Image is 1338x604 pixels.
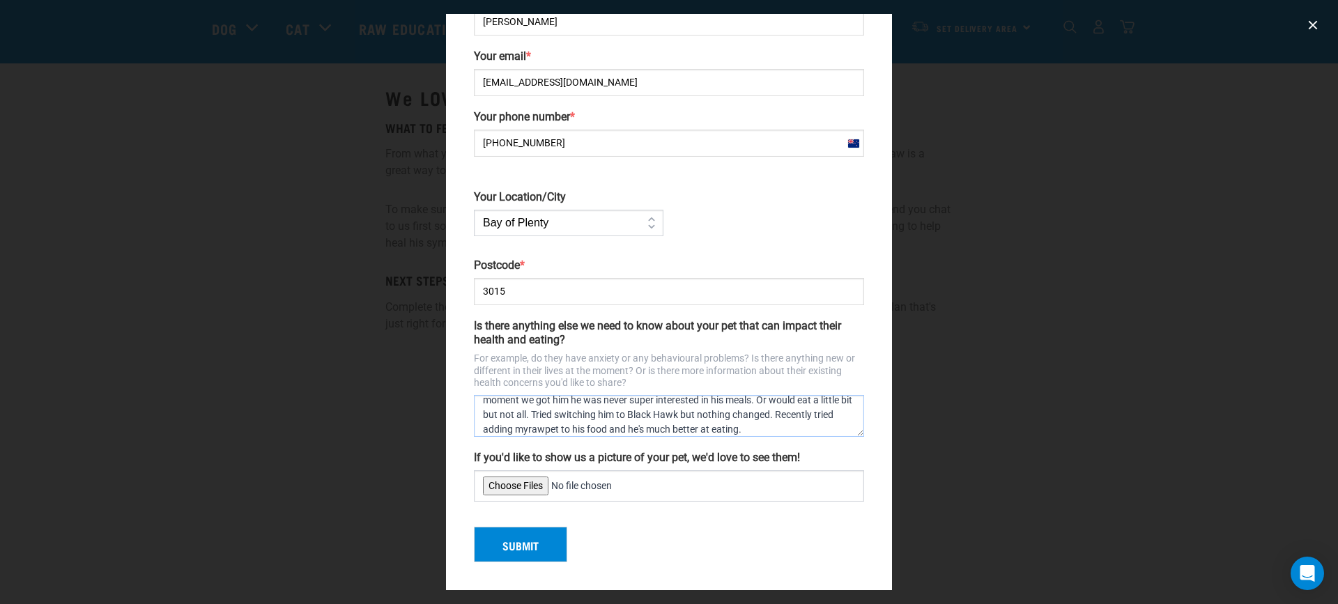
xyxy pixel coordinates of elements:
[474,258,864,272] label: Postcode
[474,49,864,63] label: Your email
[474,527,567,563] button: Submit
[474,110,864,124] label: Your phone number
[474,451,864,465] label: If you'd like to show us a picture of your pet, we'd love to see them!
[1291,557,1324,590] div: Open Intercom Messenger
[474,319,864,347] label: Is there anything else we need to know about your pet that can impact their health and eating?
[843,130,863,156] div: New Zealand: +64
[474,190,663,204] label: Your Location/City
[474,353,864,389] p: For example, do they have anxiety or any behavioural problems? Is there anything new or different...
[1302,14,1324,36] button: close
